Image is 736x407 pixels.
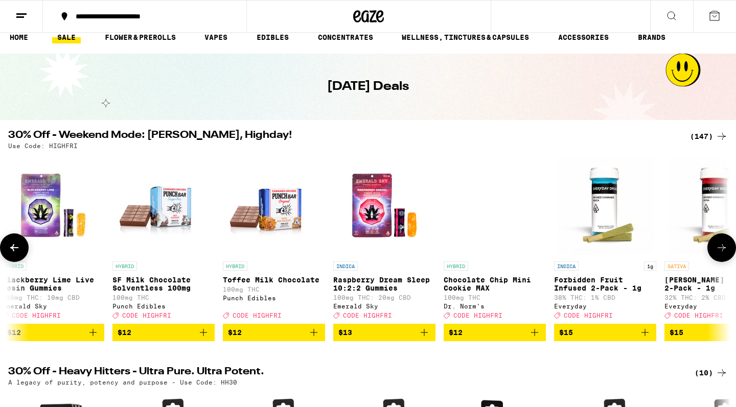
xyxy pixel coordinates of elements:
[223,286,325,293] p: 100mg THC
[444,324,546,341] button: Add to bag
[333,303,435,309] div: Emerald Sky
[2,294,104,301] p: 100mg THC: 10mg CBD
[313,31,378,43] a: CONCENTRATES
[223,324,325,341] button: Add to bag
[333,294,435,301] p: 100mg THC: 20mg CBD
[333,324,435,341] button: Add to bag
[112,261,137,271] p: HYBRID
[444,154,546,256] img: Dr. Norm's - Chocolate Chip Mini Cookie MAX
[199,31,233,43] a: VAPES
[327,78,409,95] h1: [DATE] Deals
[670,328,683,337] span: $15
[251,31,294,43] a: EDIBLES
[554,324,656,341] button: Add to bag
[8,142,78,149] p: Use Code: HIGHFRI
[8,379,237,386] p: A legacy of purity, potency and purpose - Use Code: HH30
[2,324,104,341] button: Add to bag
[674,312,723,319] span: CODE HIGHFRI
[444,276,546,292] p: Chocolate Chip Mini Cookie MAX
[554,276,656,292] p: Forbidden Fruit Infused 2-Pack - 1g
[228,328,242,337] span: $12
[8,130,678,142] h2: 30% Off - Weekend Mode: [PERSON_NAME], Highday!
[554,294,656,301] p: 38% THC: 1% CBD
[453,312,502,319] span: CODE HIGHFRI
[444,303,546,309] div: Dr. Norm's
[554,154,656,324] a: Open page for Forbidden Fruit Infused 2-Pack - 1g from Everyday
[2,261,27,271] p: HYBRID
[223,154,325,324] a: Open page for Toffee Milk Chocolate from Punch Edibles
[112,154,215,324] a: Open page for SF Milk Chocolate Solventless 100mg from Punch Edibles
[100,31,181,43] a: FLOWER & PREROLLS
[112,154,215,256] img: Punch Edibles - SF Milk Chocolate Solventless 100mg
[333,154,435,256] img: Emerald Sky - Raspberry Dream Sleep 10:2:2 Gummies
[554,154,656,256] img: Everyday - Forbidden Fruit Infused 2-Pack - 1g
[223,295,325,301] div: Punch Edibles
[664,261,689,271] p: SATIVA
[223,154,325,256] img: Punch Edibles - Toffee Milk Chocolate
[554,303,656,309] div: Everyday
[233,312,282,319] span: CODE HIGHFRI
[553,31,614,43] a: ACCESSORIES
[112,303,215,309] div: Punch Edibles
[633,31,671,43] a: BRANDS
[333,154,435,324] a: Open page for Raspberry Dream Sleep 10:2:2 Gummies from Emerald Sky
[52,31,81,43] a: SALE
[112,276,215,292] p: SF Milk Chocolate Solventless 100mg
[644,261,656,271] p: 1g
[112,324,215,341] button: Add to bag
[6,7,74,15] span: Hi. Need any help?
[2,276,104,292] p: Blackberry Lime Live Resin Gummies
[338,328,352,337] span: $13
[2,154,104,324] a: Open page for Blackberry Lime Live Resin Gummies from Emerald Sky
[554,261,579,271] p: INDICA
[8,367,678,379] h2: 30% Off - Heavy Hitters - Ultra Pure. Ultra Potent.
[2,303,104,309] div: Emerald Sky
[118,328,131,337] span: $12
[444,261,468,271] p: HYBRID
[564,312,613,319] span: CODE HIGHFRI
[695,367,728,379] a: (10)
[690,130,728,142] a: (147)
[122,312,171,319] span: CODE HIGHFRI
[2,154,104,256] img: Emerald Sky - Blackberry Lime Live Resin Gummies
[444,294,546,301] p: 100mg THC
[7,328,21,337] span: $12
[5,31,33,43] a: HOME
[444,154,546,324] a: Open page for Chocolate Chip Mini Cookie MAX from Dr. Norm's
[12,312,61,319] span: CODE HIGHFRI
[449,328,463,337] span: $12
[223,276,325,284] p: Toffee Milk Chocolate
[112,294,215,301] p: 100mg THC
[223,261,247,271] p: HYBRID
[559,328,573,337] span: $15
[333,261,358,271] p: INDICA
[397,31,534,43] a: WELLNESS, TINCTURES & CAPSULES
[333,276,435,292] p: Raspberry Dream Sleep 10:2:2 Gummies
[343,312,392,319] span: CODE HIGHFRI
